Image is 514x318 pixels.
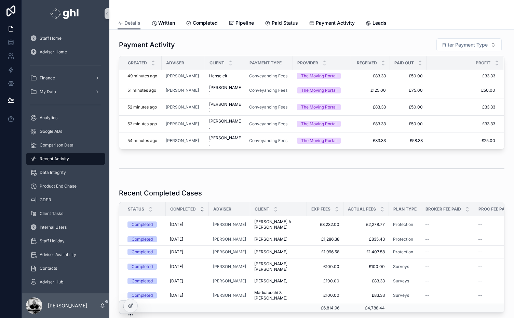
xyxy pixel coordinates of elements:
[166,88,199,93] span: [PERSON_NAME]
[127,104,157,110] p: 52 minutes ago
[297,87,346,93] a: The Moving Portal
[213,264,246,269] a: [PERSON_NAME]
[170,206,196,212] span: Completed
[427,104,495,110] a: £33.33
[26,166,105,179] a: Data Integrity
[254,261,303,272] span: [PERSON_NAME] [PERSON_NAME]
[170,237,205,242] a: [DATE]
[151,17,175,30] a: Written
[40,238,65,244] span: Staff Holiday
[127,264,162,270] a: Completed
[213,249,246,255] a: [PERSON_NAME]
[254,278,303,284] a: [PERSON_NAME]
[249,121,289,127] a: Conveyancing Fees
[478,206,509,212] span: Proc Fee Paid
[393,237,413,242] a: Protection
[166,104,199,110] a: [PERSON_NAME]
[425,222,429,227] span: --
[213,278,246,284] a: [PERSON_NAME]
[26,32,105,44] a: Staff Home
[166,121,201,127] a: [PERSON_NAME]
[425,249,470,255] a: --
[394,73,423,79] span: £50.00
[348,264,385,269] span: £100.00
[213,293,246,298] a: [PERSON_NAME]
[40,75,55,81] span: Finance
[425,249,429,255] span: --
[127,121,157,127] p: 53 minutes ago
[40,252,76,257] span: Adviser Availability
[166,138,199,143] a: [PERSON_NAME]
[254,249,287,255] span: [PERSON_NAME]
[249,121,287,127] span: Conveyancing Fees
[209,118,241,129] a: [PERSON_NAME]
[478,293,482,298] span: --
[311,293,339,298] span: £100.00
[213,222,246,227] a: [PERSON_NAME]
[394,138,423,143] span: £58.33
[50,8,81,19] img: App logo
[26,221,105,233] a: Internal Users
[127,121,158,127] a: 53 minutes ago
[170,222,205,227] a: [DATE]
[394,88,423,93] a: £75.00
[427,138,495,143] a: £25.00
[166,121,199,127] a: [PERSON_NAME]
[166,138,201,143] a: [PERSON_NAME]
[127,236,162,242] a: Completed
[436,38,502,51] button: Select Button
[425,278,429,284] span: --
[132,264,153,270] div: Completed
[40,279,63,285] span: Adviser Hub
[272,20,298,26] span: Paid Status
[373,20,387,26] span: Leads
[128,60,147,66] span: Created
[235,20,254,26] span: Pipeline
[40,36,62,41] span: Staff Home
[158,20,175,26] span: Written
[132,249,153,255] div: Completed
[166,60,184,66] span: Adviser
[427,88,495,93] a: £50.00
[127,88,158,93] a: 51 minutes ago
[254,290,303,301] a: Maduabuchi & [PERSON_NAME]
[40,197,51,203] span: GDPR
[311,237,339,242] a: £1,286.38
[249,138,287,143] a: Conveyancing Fees
[476,60,490,66] span: Profit
[393,293,409,298] span: Surveys
[213,237,246,242] a: [PERSON_NAME]
[209,85,241,96] span: [PERSON_NAME]
[186,17,218,30] a: Completed
[170,278,205,284] a: [DATE]
[209,102,241,113] span: [PERSON_NAME]
[393,206,417,212] span: Plan Type
[478,222,482,227] span: --
[348,249,385,255] a: £1,407.58
[132,221,153,228] div: Completed
[393,264,409,269] a: Surveys
[321,305,339,310] span: £6,814.96
[425,293,429,298] span: --
[40,49,67,55] span: Adviser Home
[265,17,298,30] a: Paid Status
[366,17,387,30] a: Leads
[127,138,157,143] p: 54 minutes ago
[26,194,105,206] a: GDPR
[48,302,87,309] p: [PERSON_NAME]
[40,211,63,216] span: Client Tasks
[425,222,470,227] a: --
[209,73,227,79] span: Henseleit
[297,138,346,144] a: The Moving Portal
[478,249,482,255] span: --
[365,305,385,310] span: £4,788.44
[127,138,158,143] a: 54 minutes ago
[354,104,386,110] a: £83.33
[394,121,423,127] a: £50.00
[127,278,162,284] a: Completed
